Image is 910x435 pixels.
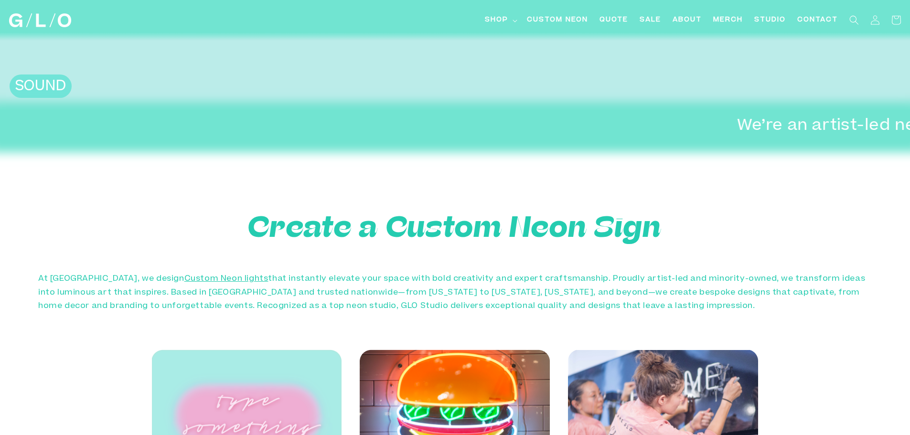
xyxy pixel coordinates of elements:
[707,10,749,31] a: Merch
[485,15,508,25] span: Shop
[754,15,786,25] span: Studio
[713,15,743,25] span: Merch
[38,272,872,313] p: At [GEOGRAPHIC_DATA], we design that instantly elevate your space with bold creativity and expert...
[797,15,838,25] span: Contact
[792,10,844,31] a: Contact
[673,15,702,25] span: About
[9,13,71,27] img: GLO Studio
[14,79,67,96] h2: SOUND
[521,10,594,31] a: Custom Neon
[6,10,75,31] a: GLO Studio
[634,10,667,31] a: SALE
[640,15,661,25] span: SALE
[844,10,865,31] summary: Search
[594,10,634,31] a: Quote
[667,10,707,31] a: About
[479,10,521,31] summary: Shop
[527,15,588,25] span: Custom Neon
[184,275,268,283] a: Custom Neon lights
[862,389,910,435] iframe: Chat Widget
[600,15,628,25] span: Quote
[749,10,792,31] a: Studio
